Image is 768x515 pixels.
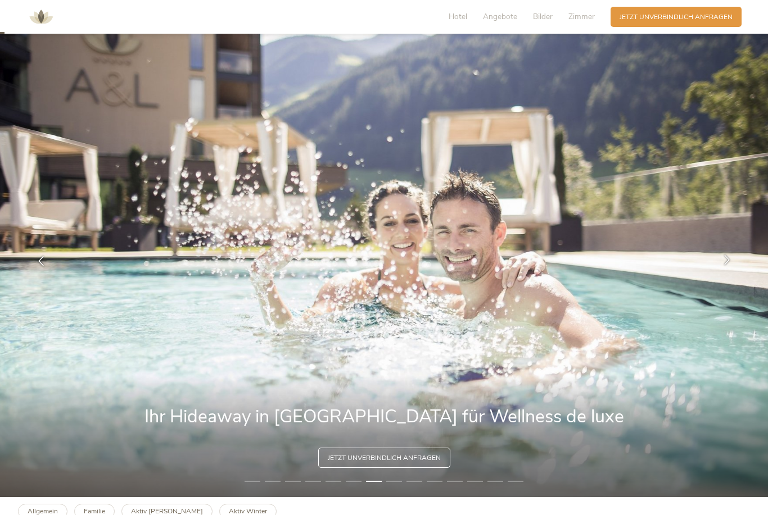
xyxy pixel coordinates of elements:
span: Bilder [533,11,553,22]
span: Jetzt unverbindlich anfragen [620,12,733,22]
a: AMONTI & LUNARIS Wellnessresort [24,13,58,20]
span: Jetzt unverbindlich anfragen [328,453,441,463]
span: Angebote [483,11,517,22]
span: Hotel [449,11,467,22]
span: Zimmer [568,11,595,22]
